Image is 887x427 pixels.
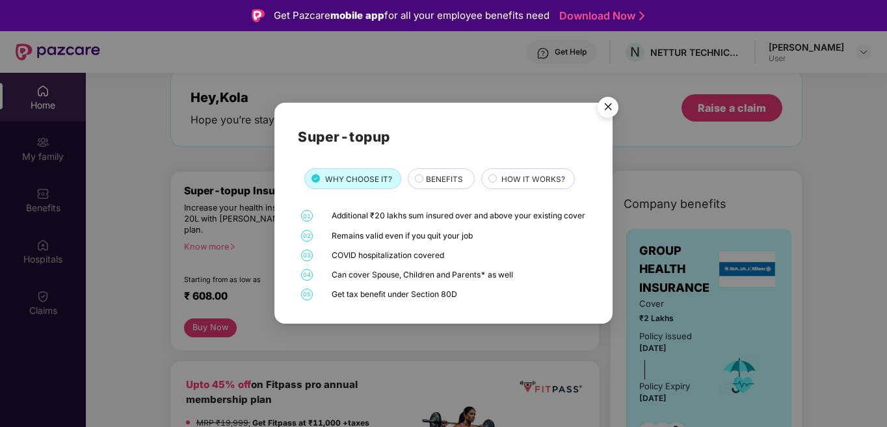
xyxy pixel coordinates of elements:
[501,174,565,186] span: HOW IT WORKS?
[590,91,626,127] img: svg+xml;base64,PHN2ZyB4bWxucz0iaHR0cDovL3d3dy53My5vcmcvMjAwMC9zdmciIHdpZHRoPSI1NiIgaGVpZ2h0PSI1Ni...
[332,230,586,242] div: Remains valid even if you quit your job
[252,9,265,22] img: Logo
[301,211,313,222] span: 01
[301,269,313,281] span: 04
[426,174,463,186] span: BENEFITS
[301,289,313,300] span: 05
[274,8,549,23] div: Get Pazcare for all your employee benefits need
[590,90,625,125] button: Close
[332,289,586,300] div: Get tax benefit under Section 80D
[332,250,586,261] div: COVID hospitalization covered
[301,250,313,261] span: 03
[301,230,313,242] span: 02
[298,127,589,148] h2: Super-topup
[332,211,586,222] div: Additional ₹20 lakhs sum insured over and above your existing cover
[639,9,644,23] img: Stroke
[559,9,641,23] a: Download Now
[330,9,384,21] strong: mobile app
[325,174,392,186] span: WHY CHOOSE IT?
[332,269,586,281] div: Can cover Spouse, Children and Parents* as well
